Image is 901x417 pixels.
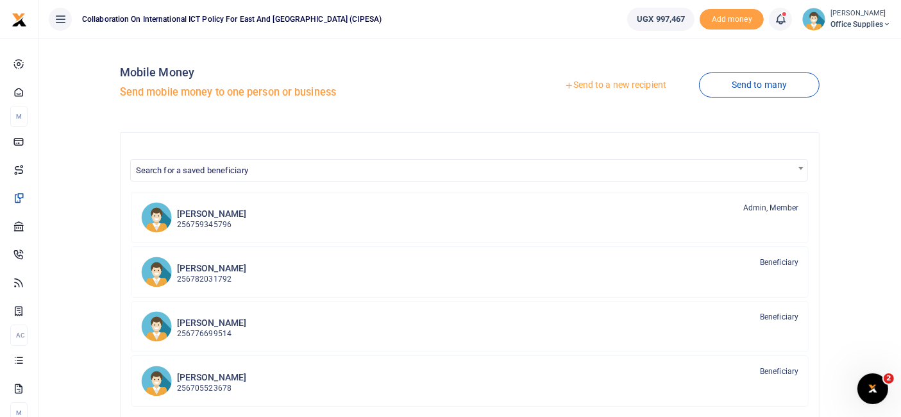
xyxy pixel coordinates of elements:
[699,72,820,98] a: Send to many
[637,13,685,26] span: UGX 997,467
[622,8,700,31] li: Wallet ballance
[130,159,809,182] span: Search for a saved beneficiary
[743,202,798,214] span: Admin, Member
[10,106,28,127] li: M
[700,9,764,30] span: Add money
[12,14,27,24] a: logo-small logo-large logo-large
[177,263,246,274] h6: [PERSON_NAME]
[177,382,246,395] p: 256705523678
[627,8,695,31] a: UGX 997,467
[141,366,172,396] img: RM
[77,13,387,25] span: Collaboration on International ICT Policy For East and [GEOGRAPHIC_DATA] (CIPESA)
[12,12,27,28] img: logo-small
[177,219,246,231] p: 256759345796
[131,246,809,298] a: SO [PERSON_NAME] 256782031792 Beneficiary
[760,257,798,268] span: Beneficiary
[131,355,809,407] a: RM [PERSON_NAME] 256705523678 Beneficiary
[10,325,28,346] li: Ac
[177,208,246,219] h6: [PERSON_NAME]
[700,9,764,30] li: Toup your wallet
[177,318,246,328] h6: [PERSON_NAME]
[760,366,798,377] span: Beneficiary
[141,311,172,342] img: FT
[532,74,699,97] a: Send to a new recipient
[141,202,172,233] img: DM
[177,328,246,340] p: 256776699514
[802,8,825,31] img: profile-user
[177,372,246,383] h6: [PERSON_NAME]
[700,13,764,23] a: Add money
[131,301,809,352] a: FT [PERSON_NAME] 256776699514 Beneficiary
[830,8,891,19] small: [PERSON_NAME]
[131,192,809,243] a: DM [PERSON_NAME] 256759345796 Admin, Member
[857,373,888,404] iframe: Intercom live chat
[884,373,894,384] span: 2
[136,166,248,175] span: Search for a saved beneficiary
[131,160,808,180] span: Search for a saved beneficiary
[141,257,172,287] img: SO
[177,273,246,285] p: 256782031792
[830,19,891,30] span: Office Supplies
[760,311,798,323] span: Beneficiary
[802,8,891,31] a: profile-user [PERSON_NAME] Office Supplies
[120,86,465,99] h5: Send mobile money to one person or business
[120,65,465,80] h4: Mobile Money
